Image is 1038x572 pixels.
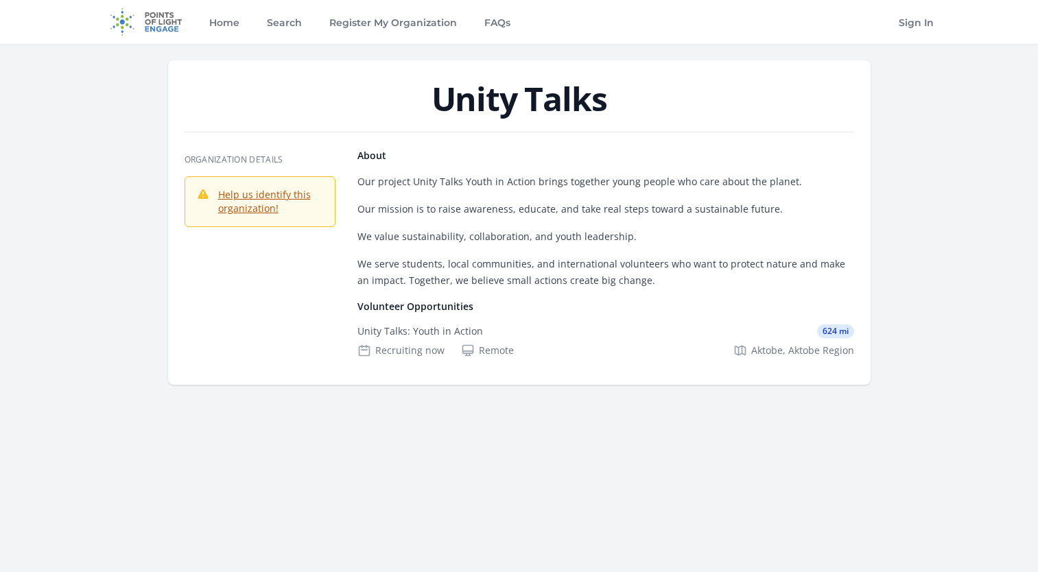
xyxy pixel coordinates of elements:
p: We value sustainability, collaboration, and youth leadership. [357,228,854,245]
h3: Organization Details [185,154,335,165]
h4: Volunteer Opportunities [357,300,854,313]
p: We serve students, local communities, and international volunteers who want to protect nature and... [357,256,854,289]
p: Our project Unity Talks Youth in Action brings together young people who care about the planet. [357,174,854,190]
div: Recruiting now [357,344,445,357]
h1: Unity Talks [185,82,854,115]
p: Our mission is to raise awareness, educate, and take real steps toward a sustainable future. [357,201,854,217]
a: Unity Talks: Youth in Action 624 mi Recruiting now Remote Aktobe, Aktobe Region [352,313,860,368]
div: Unity Talks: Youth in Action [357,324,483,338]
span: 624 mi [817,324,854,338]
span: Aktobe, Aktobe Region [751,344,854,357]
h4: About [357,149,854,163]
a: Help us identify this organization! [218,188,311,215]
div: Remote [461,344,514,357]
